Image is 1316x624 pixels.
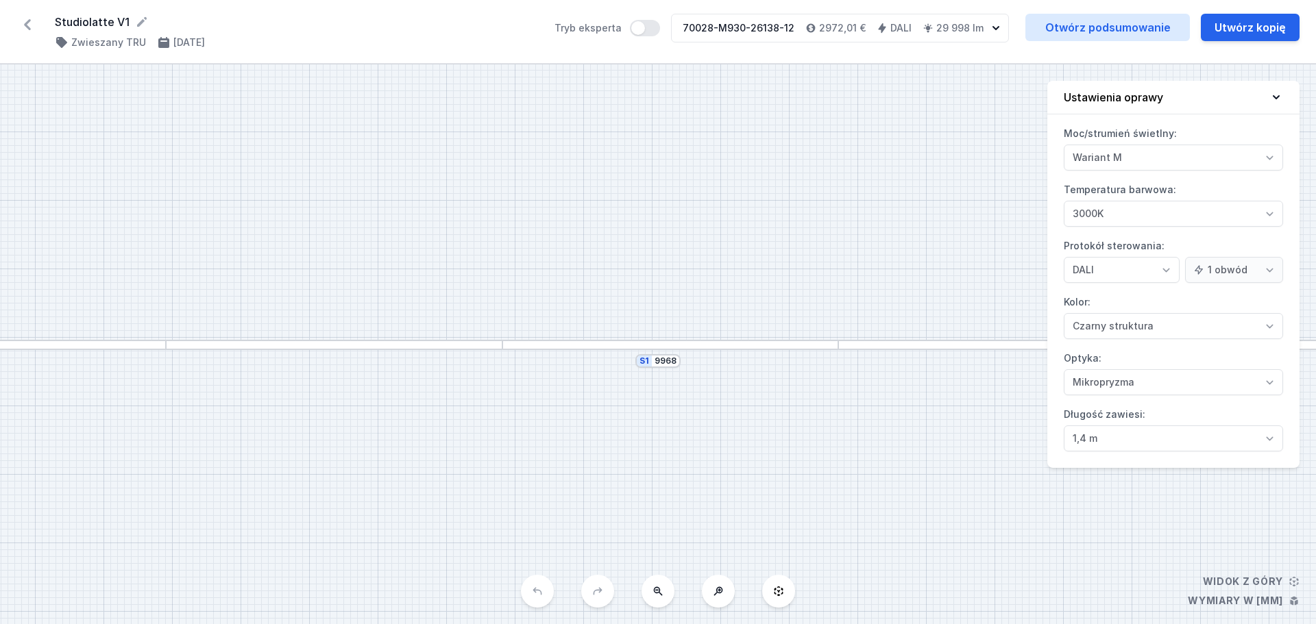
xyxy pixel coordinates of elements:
[936,21,984,35] h4: 29 998 lm
[630,20,660,36] button: Tryb eksperta
[1064,425,1283,451] select: Długość zawiesi:
[1064,291,1283,339] label: Kolor:
[1201,14,1300,41] button: Utwórz kopię
[655,355,677,366] input: Wymiar [mm]
[555,20,660,36] label: Tryb eksperta
[819,21,866,35] h4: 2972,01 €
[1047,81,1300,114] button: Ustawienia oprawy
[890,21,912,35] h4: DALI
[135,15,149,29] button: Edytuj nazwę projektu
[1064,89,1163,105] h4: Ustawienia oprawy
[1064,403,1283,451] label: Długość zawiesi:
[1064,145,1283,171] select: Moc/strumień świetlny:
[1064,347,1283,395] label: Optyka:
[55,14,538,30] form: Studiolatte V1
[1064,257,1180,283] select: Protokół sterowania:
[173,36,205,49] h4: [DATE]
[1064,369,1283,395] select: Optyka:
[1064,179,1283,227] label: Temperatura barwowa:
[1064,123,1283,171] label: Moc/strumień świetlny:
[1064,235,1283,283] label: Protokół sterowania:
[71,36,146,49] h4: Zwieszany TRU
[1064,313,1283,339] select: Kolor:
[1025,14,1190,41] a: Otwórz podsumowanie
[1185,257,1283,283] select: Protokół sterowania:
[671,14,1009,42] button: 70028-M930-26138-122972,01 €DALI29 998 lm
[1064,201,1283,227] select: Temperatura barwowa:
[683,21,794,35] div: 70028-M930-26138-12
